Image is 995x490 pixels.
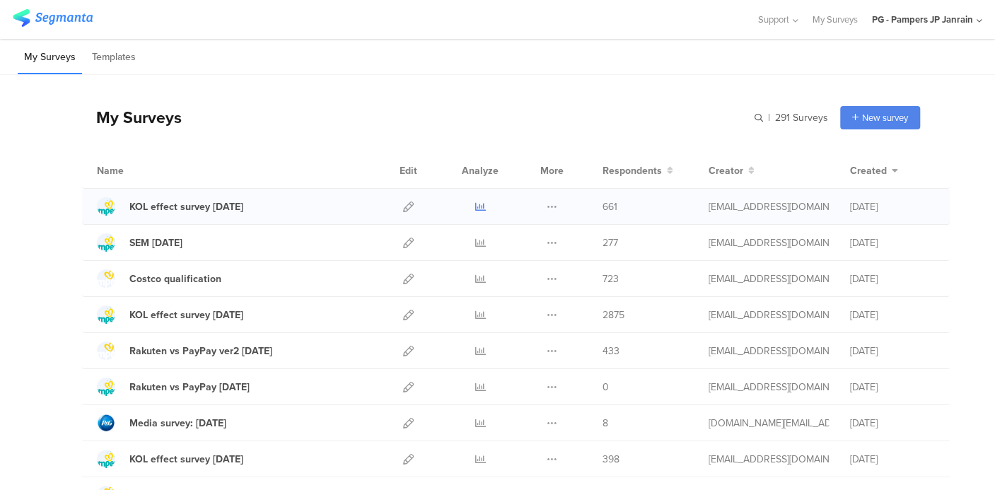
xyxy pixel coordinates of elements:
[709,199,829,214] div: oki.y.2@pg.com
[129,380,250,395] div: Rakuten vs PayPay Aug25
[850,199,935,214] div: [DATE]
[603,235,618,250] span: 277
[709,272,829,286] div: saito.s.2@pg.com
[850,344,935,358] div: [DATE]
[709,308,829,322] div: oki.y.2@pg.com
[850,416,935,431] div: [DATE]
[97,450,243,468] a: KOL effect survey [DATE]
[862,111,908,124] span: New survey
[603,452,619,467] span: 398
[603,344,619,358] span: 433
[850,163,887,178] span: Created
[129,308,243,322] div: KOL effect survey Sep 25
[97,163,182,178] div: Name
[97,233,182,252] a: SEM [DATE]
[850,272,935,286] div: [DATE]
[97,305,243,324] a: KOL effect survey [DATE]
[393,153,424,188] div: Edit
[850,380,935,395] div: [DATE]
[97,269,221,288] a: Costco qualification
[129,344,272,358] div: Rakuten vs PayPay ver2 Aug25
[709,235,829,250] div: saito.s.2@pg.com
[97,378,250,396] a: Rakuten vs PayPay [DATE]
[129,452,243,467] div: KOL effect survey Aug 25
[603,380,609,395] span: 0
[603,416,608,431] span: 8
[709,380,829,395] div: saito.s.2@pg.com
[129,235,182,250] div: SEM Oct25
[709,416,829,431] div: pang.jp@pg.com
[537,153,567,188] div: More
[97,197,243,216] a: KOL effect survey [DATE]
[709,344,829,358] div: saito.s.2@pg.com
[97,342,272,360] a: Rakuten vs PayPay ver2 [DATE]
[850,235,935,250] div: [DATE]
[709,163,755,178] button: Creator
[86,41,142,74] li: Templates
[18,41,82,74] li: My Surveys
[459,153,501,188] div: Analyze
[872,13,973,26] div: PG - Pampers JP Janrain
[850,308,935,322] div: [DATE]
[13,9,93,27] img: segmanta logo
[603,272,619,286] span: 723
[603,199,617,214] span: 661
[82,105,182,129] div: My Surveys
[709,452,829,467] div: oki.y.2@pg.com
[775,110,828,125] span: 291 Surveys
[129,272,221,286] div: Costco qualification
[850,163,898,178] button: Created
[758,13,789,26] span: Support
[603,308,624,322] span: 2875
[766,110,772,125] span: |
[129,416,226,431] div: Media survey: Sep'25
[129,199,243,214] div: KOL effect survey Oct 25
[603,163,673,178] button: Respondents
[709,163,743,178] span: Creator
[97,414,226,432] a: Media survey: [DATE]
[850,452,935,467] div: [DATE]
[603,163,662,178] span: Respondents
